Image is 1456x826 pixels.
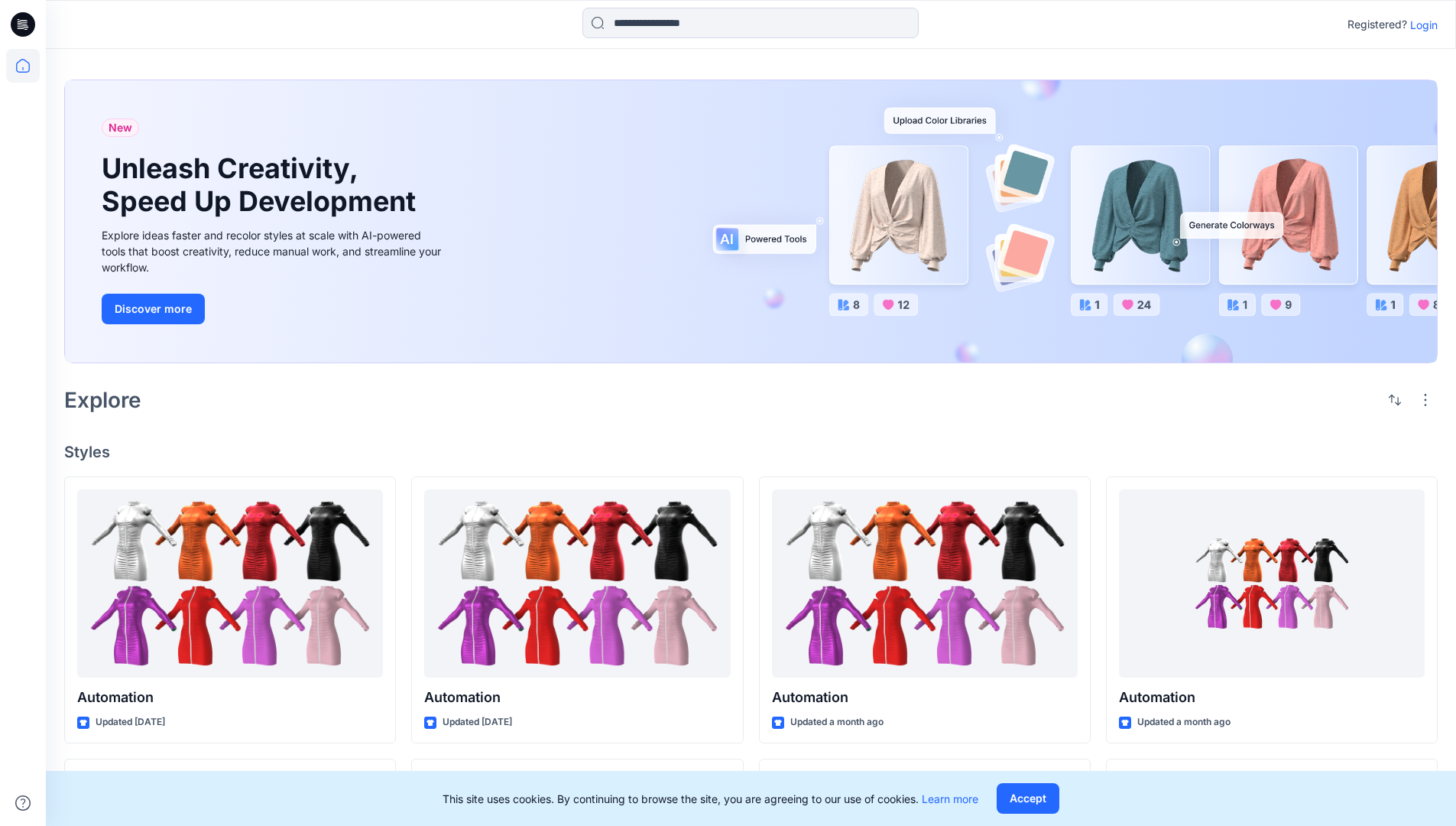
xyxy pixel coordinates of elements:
h4: Styles [64,443,1438,461]
p: Updated a month ago [790,714,884,730]
a: Automation [772,489,1078,678]
div: Explore ideas faster and recolor styles at scale with AI-powered tools that boost creativity, red... [102,227,446,275]
h2: Explore [64,388,141,412]
p: Automation [1119,687,1425,708]
button: Accept [997,783,1059,814]
p: This site uses cookies. By continuing to browse the site, you are agreeing to our use of cookies. [443,791,978,807]
a: Automation [77,489,383,678]
button: Discover more [102,294,205,324]
p: Updated [DATE] [443,714,512,730]
p: Automation [424,687,730,708]
h1: Unleash Creativity, Speed Up Development [102,152,423,218]
a: Automation [424,489,730,678]
span: New [109,119,132,137]
p: Updated [DATE] [96,714,165,730]
p: Login [1410,17,1438,33]
a: Discover more [102,294,446,324]
a: Learn more [922,792,978,805]
p: Automation [77,687,383,708]
a: Automation [1119,489,1425,678]
p: Updated a month ago [1137,714,1231,730]
p: Registered? [1347,15,1407,34]
p: Automation [772,687,1078,708]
